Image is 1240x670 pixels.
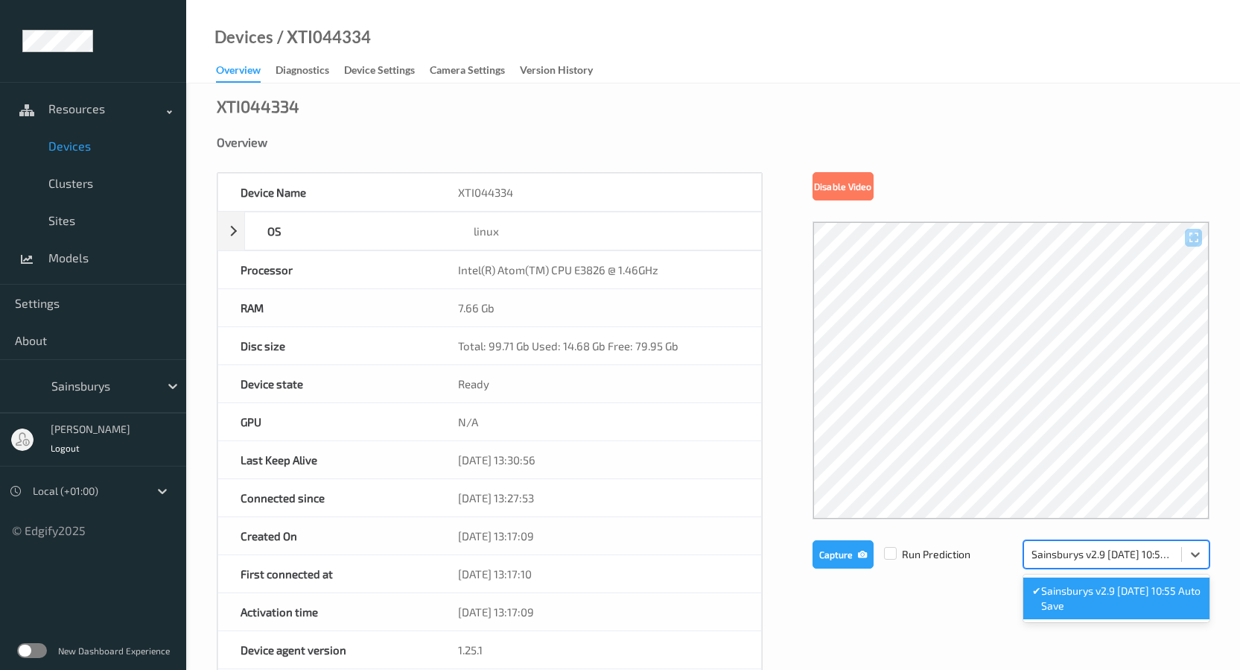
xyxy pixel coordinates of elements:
[436,555,761,592] div: [DATE] 13:17:10
[218,555,436,592] div: First connected at
[217,98,299,113] div: XTI044334
[344,60,430,81] a: Device Settings
[436,517,761,554] div: [DATE] 13:17:09
[218,327,436,364] div: Disc size
[436,174,761,211] div: XTI044334
[218,251,436,288] div: Processor
[217,135,1209,150] div: Overview
[276,63,329,81] div: Diagnostics
[813,540,874,569] button: Capture
[344,63,415,81] div: Device Settings
[430,63,505,81] div: Camera Settings
[874,547,970,562] span: Run Prediction
[218,365,436,402] div: Device state
[218,631,436,669] div: Device agent version
[520,60,608,81] a: Version History
[436,403,761,440] div: N/A
[218,593,436,631] div: Activation time
[218,289,436,326] div: RAM
[436,251,761,288] div: Intel(R) Atom(TM) CPU E3826 @ 1.46GHz
[218,479,436,516] div: Connected since
[436,441,761,478] div: [DATE] 13:30:56
[520,63,593,81] div: Version History
[245,212,451,250] div: OS
[436,593,761,631] div: [DATE] 13:17:09
[218,441,436,478] div: Last Keep Alive
[217,212,762,250] div: OSlinux
[451,212,761,250] div: linux
[436,289,761,326] div: 7.66 Gb
[436,365,761,402] div: Ready
[218,517,436,554] div: Created On
[430,60,520,81] a: Camera Settings
[1041,584,1201,613] span: Sainsburys v2.9 [DATE] 10:55 Auto Save
[436,479,761,516] div: [DATE] 13:27:53
[273,30,371,45] div: / XTI044334
[1032,584,1041,613] span: ✔
[436,327,761,364] div: Total: 99.71 Gb Used: 14.68 Gb Free: 79.95 Gb
[216,63,261,83] div: Overview
[813,172,874,200] button: Disable Video
[218,403,436,440] div: GPU
[436,631,761,669] div: 1.25.1
[276,60,344,81] a: Diagnostics
[218,174,436,211] div: Device Name
[216,60,276,83] a: Overview
[214,30,273,45] a: Devices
